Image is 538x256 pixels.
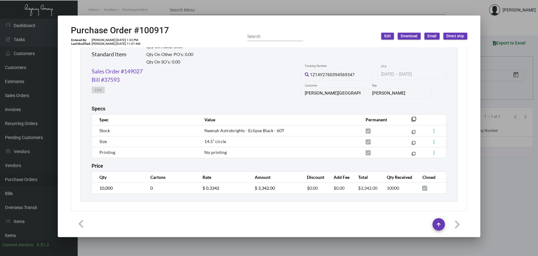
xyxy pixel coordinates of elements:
[92,172,144,183] th: Qty
[381,172,416,183] th: Qty Received
[71,42,91,46] td: Last Modified:
[99,128,110,133] span: Stock
[307,185,318,191] span: $0.00
[301,172,327,183] th: Discount
[99,150,115,155] span: Printing
[446,34,464,39] span: Direct ship
[144,172,196,183] th: Cartons
[381,72,394,77] input: Start date
[37,242,49,248] div: 0.51.2
[196,172,248,183] th: Rate
[91,38,141,42] td: [PERSON_NAME] [DATE] 1:33 PM
[204,139,226,144] span: 14.5” circle
[411,119,416,123] mat-icon: filter_none
[204,150,227,155] span: No printing
[395,72,398,77] span: –
[359,114,402,125] th: Permanent
[92,163,103,169] h2: Price
[401,34,417,39] span: Download
[92,51,126,58] h2: Standard Item
[398,33,421,40] button: Download
[146,52,193,57] h2: Qty On Other PO’s: 0.00
[412,153,416,157] mat-icon: filter_none
[387,185,399,191] span: 10000
[352,172,381,183] th: Total
[248,172,301,183] th: Amount
[443,33,467,40] button: Direct ship
[71,38,91,42] td: Entered By:
[92,106,105,112] h2: Specs
[381,33,394,40] button: Edit
[146,59,193,65] h2: Qty On SO’s: 0.00
[427,34,436,39] span: Email
[412,131,416,135] mat-icon: filter_none
[99,139,107,144] span: Size
[327,172,352,183] th: Add Fee
[358,185,377,191] span: $3,342.00
[92,86,105,93] button: Link
[399,72,429,77] input: End date
[384,34,391,39] span: Edit
[2,242,34,248] div: Current version:
[92,67,143,76] a: Sales Order #149027
[424,33,440,40] button: Email
[91,42,141,46] td: [PERSON_NAME] [DATE] 11:07 AM
[198,114,359,125] th: Value
[334,185,344,191] span: $0.00
[71,25,169,36] h2: Purchase Order #100917
[204,128,284,133] span: Neenah Astrobrights - Eclipse Black - 60T
[95,87,102,93] span: Link
[92,114,198,125] th: Spec
[92,76,120,84] a: Bill #37593
[412,142,416,146] mat-icon: filter_none
[310,72,355,77] span: 1Z1AY2760394569347
[416,172,446,183] th: Closed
